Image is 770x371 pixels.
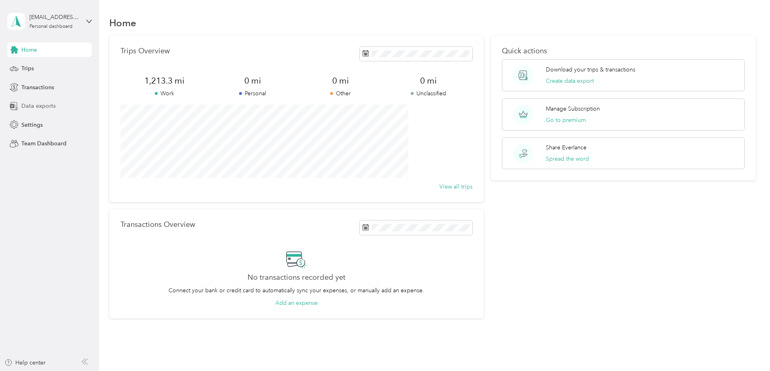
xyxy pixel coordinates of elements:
p: Unclassified [384,89,472,98]
h1: Home [109,19,136,27]
iframe: Everlance-gr Chat Button Frame [725,326,770,371]
p: Manage Subscription [546,105,600,113]
p: Download your trips & transactions [546,65,635,74]
button: Help center [4,358,46,367]
p: Quick actions [502,47,745,55]
span: Settings [21,121,43,129]
span: Data exports [21,102,56,110]
span: 1,213.3 mi [121,75,208,86]
p: Personal [208,89,296,98]
span: Home [21,46,37,54]
button: Add an expense [275,299,318,307]
p: Connect your bank or credit card to automatically sync your expenses, or manually add an expense. [169,286,424,295]
span: Team Dashboard [21,139,67,148]
div: Personal dashboard [29,24,73,29]
button: Spread the word [546,155,589,163]
p: Other [296,89,384,98]
span: 0 mi [296,75,384,86]
p: Transactions Overview [121,220,195,229]
button: Go to premium [546,116,586,124]
span: Trips [21,64,34,73]
div: [EMAIL_ADDRESS][DOMAIN_NAME] [29,13,80,21]
span: Transactions [21,83,54,92]
p: Share Everlance [546,143,587,152]
p: Work [121,89,208,98]
h2: No transactions recorded yet [248,273,345,282]
span: 0 mi [208,75,296,86]
button: Create data export [546,77,594,85]
button: View all trips [439,182,472,191]
span: 0 mi [384,75,472,86]
p: Trips Overview [121,47,170,55]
